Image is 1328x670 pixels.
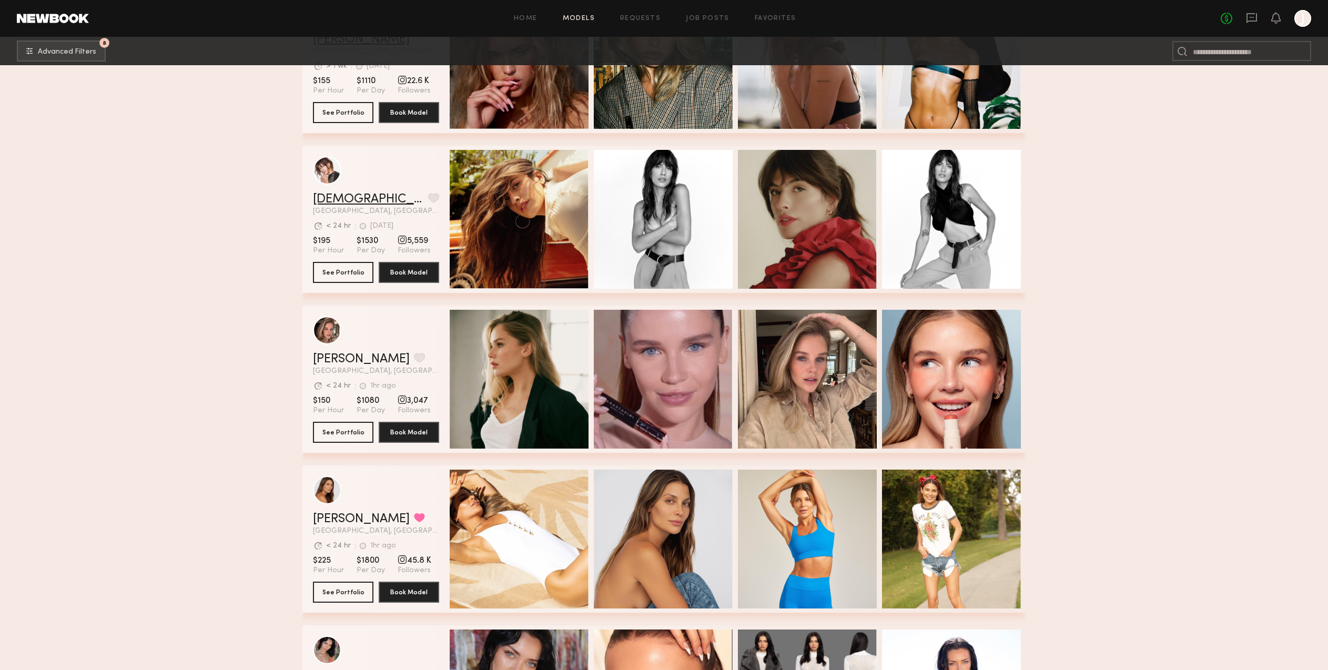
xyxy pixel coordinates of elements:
[326,382,351,390] div: < 24 hr
[103,40,106,45] span: 8
[313,395,344,406] span: $150
[1294,10,1311,27] a: J
[313,246,344,256] span: Per Hour
[313,555,344,566] span: $225
[398,555,431,566] span: 45.8 K
[38,48,96,56] span: Advanced Filters
[357,555,385,566] span: $1800
[313,582,373,603] button: See Portfolio
[313,368,439,375] span: [GEOGRAPHIC_DATA], [GEOGRAPHIC_DATA]
[379,262,439,283] button: Book Model
[326,542,351,550] div: < 24 hr
[398,406,431,415] span: Followers
[357,246,385,256] span: Per Day
[326,222,351,230] div: < 24 hr
[755,15,796,22] a: Favorites
[313,513,410,525] a: [PERSON_NAME]
[313,76,344,86] span: $155
[370,382,396,390] div: 1hr ago
[379,582,439,603] button: Book Model
[313,422,373,443] button: See Portfolio
[379,102,439,123] button: Book Model
[357,76,385,86] span: $1110
[313,527,439,535] span: [GEOGRAPHIC_DATA], [GEOGRAPHIC_DATA]
[357,395,385,406] span: $1080
[398,86,431,96] span: Followers
[398,236,431,246] span: 5,559
[313,208,439,215] span: [GEOGRAPHIC_DATA], [GEOGRAPHIC_DATA]
[313,102,373,123] button: See Portfolio
[357,566,385,575] span: Per Day
[357,236,385,246] span: $1530
[563,15,595,22] a: Models
[398,566,431,575] span: Followers
[313,262,373,283] button: See Portfolio
[398,246,431,256] span: Followers
[370,222,393,230] div: [DATE]
[398,76,431,86] span: 22.6 K
[313,86,344,96] span: Per Hour
[514,15,538,22] a: Home
[313,236,344,246] span: $195
[367,63,390,70] div: [DATE]
[313,406,344,415] span: Per Hour
[357,406,385,415] span: Per Day
[313,193,424,206] a: [DEMOGRAPHIC_DATA][PERSON_NAME]
[370,542,396,550] div: 1hr ago
[398,395,431,406] span: 3,047
[357,86,385,96] span: Per Day
[326,63,347,70] div: > 1 wk
[379,422,439,443] button: Book Model
[17,40,106,62] button: 8Advanced Filters
[620,15,661,22] a: Requests
[313,566,344,575] span: Per Hour
[313,353,410,366] a: [PERSON_NAME]
[686,15,729,22] a: Job Posts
